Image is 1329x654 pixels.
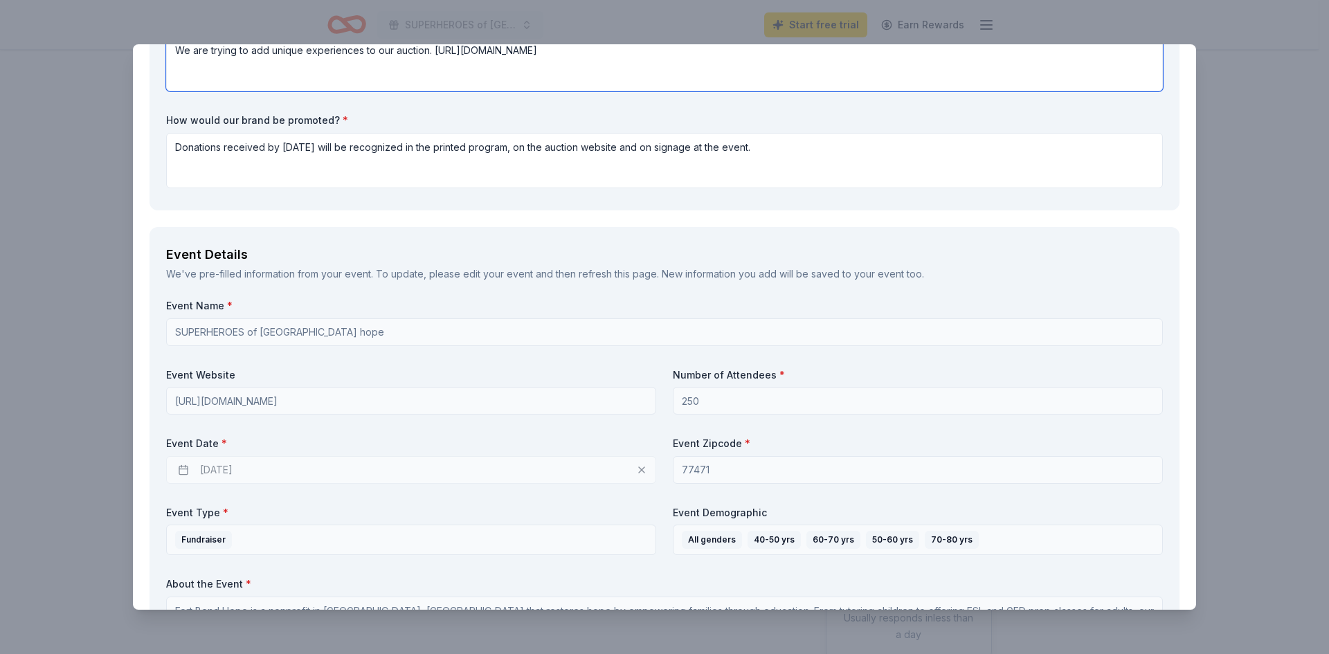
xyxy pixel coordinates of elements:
div: Event Details [166,244,1163,266]
div: 50-60 yrs [866,531,919,549]
label: Event Zipcode [673,437,1163,451]
textarea: Fort Bend Hope is a nonprofit in [GEOGRAPHIC_DATA], [GEOGRAPHIC_DATA] that restores hope by empow... [166,597,1163,652]
label: Event Name [166,299,1163,313]
label: Event Date [166,437,656,451]
div: 70-80 yrs [925,531,979,549]
label: About the Event [166,577,1163,591]
label: Event Demographic [673,506,1163,520]
label: How would our brand be promoted? [166,113,1163,127]
button: All genders40-50 yrs60-70 yrs50-60 yrs70-80 yrs [673,525,1163,555]
div: All genders [682,531,742,549]
textarea: Donations received by [DATE] will be recognized in the printed program, on the auction website an... [166,133,1163,188]
div: 60-70 yrs [806,531,860,549]
div: Fundraiser [175,531,232,549]
textarea: We are trying to add unique experiences to our auction. [URL][DOMAIN_NAME] [166,36,1163,91]
button: Fundraiser [166,525,656,555]
div: We've pre-filled information from your event. To update, please edit your event and then refresh ... [166,266,1163,282]
label: Event Website [166,368,656,382]
div: 40-50 yrs [748,531,801,549]
label: Number of Attendees [673,368,1163,382]
label: Event Type [166,506,656,520]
